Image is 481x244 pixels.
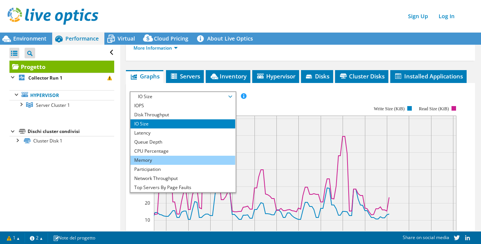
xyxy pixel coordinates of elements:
div: Dischi cluster condivisi [28,127,114,136]
text: 20 [145,200,150,206]
a: Sign Up [404,11,432,22]
span: Virtual [118,35,135,42]
a: 1 [2,233,25,242]
span: Disks [305,72,329,80]
li: Latency [130,128,235,138]
a: Hypervisor [9,90,114,100]
li: Queue Depth [130,138,235,147]
a: More Information [133,45,178,51]
a: Cluster Disk 1 [9,136,114,146]
a: 2 [25,233,48,242]
li: Network Throughput [130,174,235,183]
span: Environment [13,35,47,42]
img: live_optics_svg.svg [8,8,98,25]
a: About Live Optics [194,33,259,45]
li: Disk Throughput [130,110,235,119]
a: Server Cluster 1 [9,100,114,110]
span: Share on social media [403,234,449,241]
span: Server Cluster 1 [36,102,70,108]
span: Performance [65,35,99,42]
span: Cluster Disks [339,72,385,80]
li: Top Servers By Page Faults [130,183,235,192]
b: Collector Run 1 [28,75,62,81]
a: Progetto [9,61,114,73]
a: Note del progetto [48,233,101,242]
text: 10 [145,217,150,223]
li: IOPS [130,101,235,110]
span: Cloud Pricing [154,35,188,42]
text: Read Size (KiB) [419,106,449,111]
span: Installed Applications [394,72,463,80]
li: IO Size [130,119,235,128]
span: Servers [170,72,200,80]
li: CPU Percentage [130,147,235,156]
a: Collector Run 1 [9,73,114,83]
span: Hypervisor [256,72,295,80]
span: Inventory [209,72,247,80]
text: Write Size (KiB) [374,106,405,111]
li: Memory [130,156,235,165]
span: Graphs [130,72,160,80]
li: Participation [130,165,235,174]
span: IO Size [134,92,231,101]
a: Log In [435,11,458,22]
